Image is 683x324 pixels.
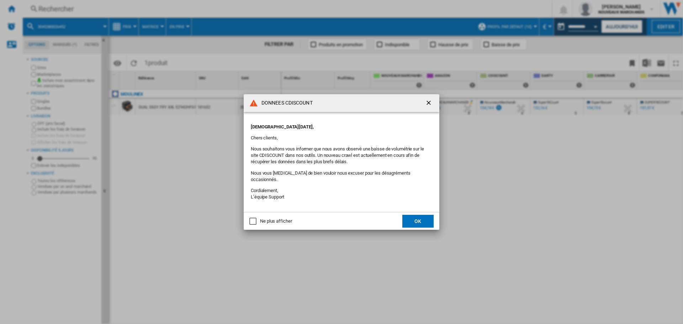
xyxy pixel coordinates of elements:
[251,135,432,141] p: Chers clients,
[258,100,313,107] h4: DONNEES CDISCOUNT
[422,96,436,110] button: getI18NText('BUTTONS.CLOSE_DIALOG')
[425,99,434,108] ng-md-icon: getI18NText('BUTTONS.CLOSE_DIALOG')
[251,124,314,129] strong: [DEMOGRAPHIC_DATA][DATE],
[251,146,432,165] p: Nous souhaitons vous informer que nous avons observé une baisse de volumétrie sur le site CDISCOU...
[249,218,292,225] md-checkbox: Ne plus afficher
[251,187,432,200] p: Cordialement, L’équipe Support
[260,218,292,224] div: Ne plus afficher
[402,215,434,228] button: OK
[244,94,439,230] md-dialog: DONNEES CDISCOUNT ...
[251,170,432,183] p: Nous vous [MEDICAL_DATA] de bien vouloir nous excuser pour les désagréments occasionnés.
